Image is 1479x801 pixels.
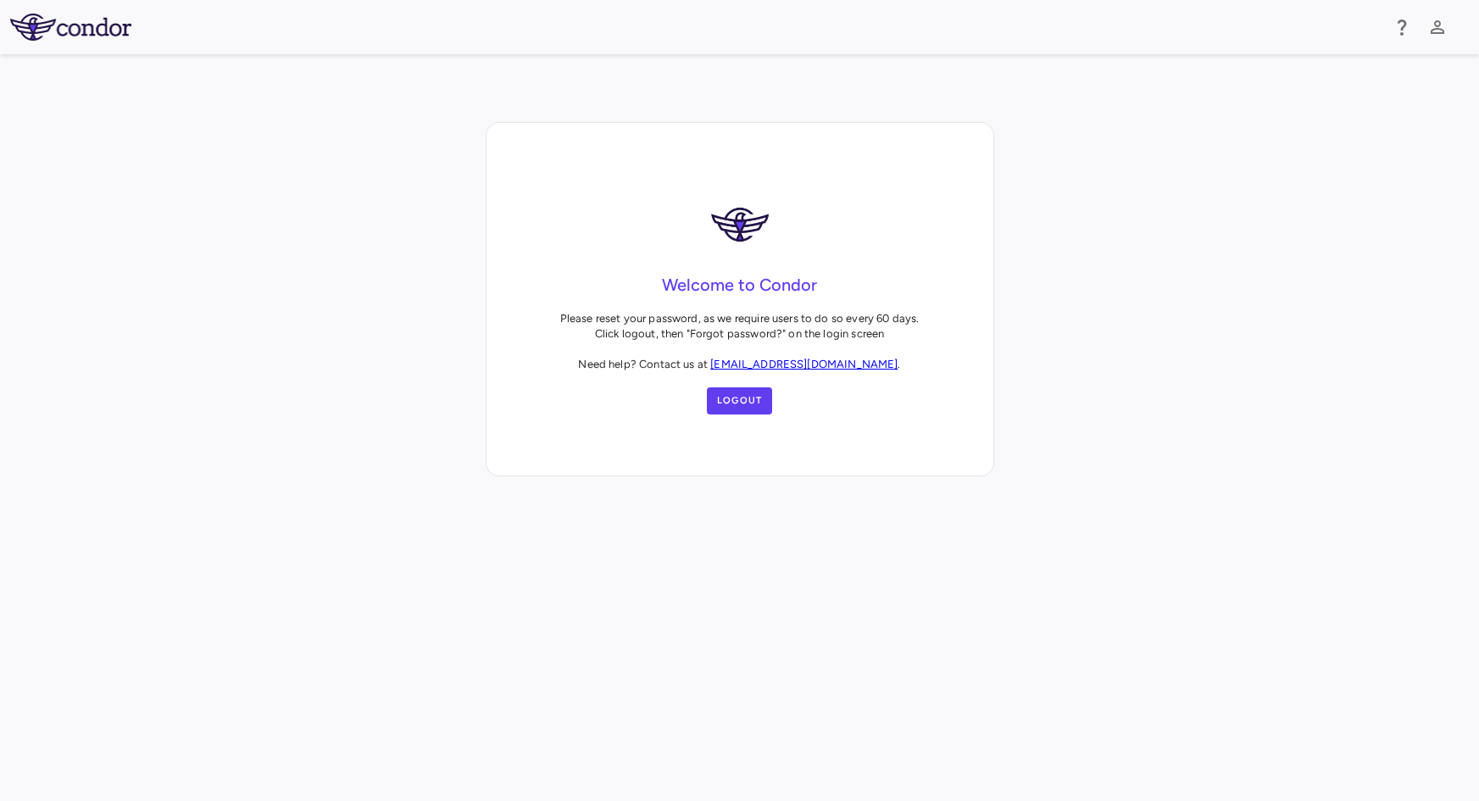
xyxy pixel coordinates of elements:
[10,14,131,41] img: logo-full-SnFGN8VE.png
[707,387,773,414] button: Logout
[560,311,920,372] p: Please reset your password, as we require users to do so every 60 days. Click logout, then "Forgo...
[710,358,898,370] a: [EMAIL_ADDRESS][DOMAIN_NAME]
[706,191,774,259] img: logo-DRQAiqc6.png
[662,272,817,298] h4: Welcome to Condor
